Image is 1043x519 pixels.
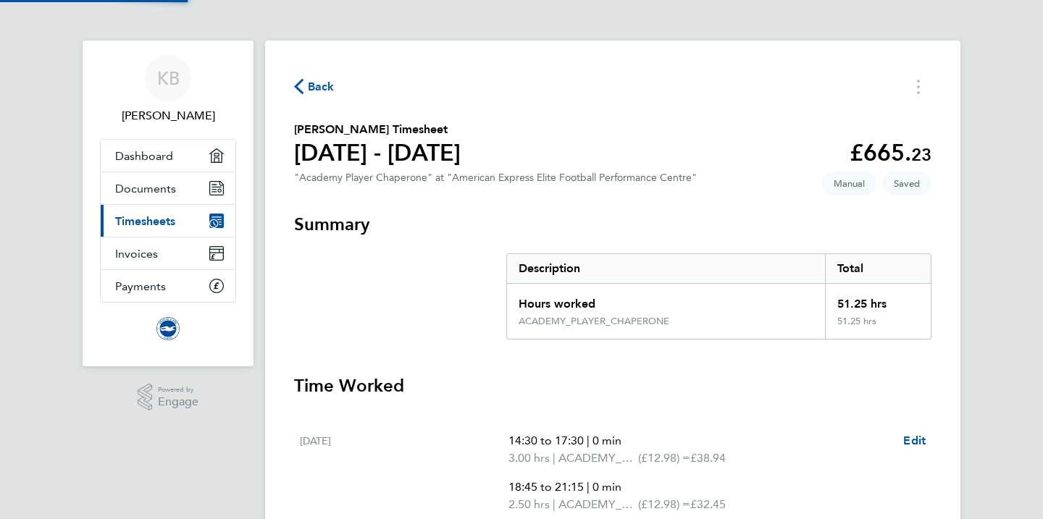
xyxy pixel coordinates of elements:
[690,497,726,511] span: £32.45
[507,254,825,283] div: Description
[100,55,236,125] a: KB[PERSON_NAME]
[115,279,166,293] span: Payments
[294,213,931,236] h3: Summary
[156,317,180,340] img: brightonandhovealbion-logo-retina.png
[157,69,180,88] span: KB
[158,384,198,396] span: Powered by
[115,247,158,261] span: Invoices
[903,434,926,447] span: Edit
[300,432,508,513] div: [DATE]
[508,434,584,447] span: 14:30 to 17:30
[587,480,590,494] span: |
[825,284,931,316] div: 51.25 hrs
[553,497,556,511] span: |
[905,75,931,98] button: Timesheets Menu
[100,107,236,125] span: Katrina Boulton
[101,140,235,172] a: Dashboard
[822,172,876,195] span: This timesheet was manually created.
[115,182,176,195] span: Documents
[690,451,726,465] span: £38.94
[308,78,335,96] span: Back
[101,172,235,204] a: Documents
[558,496,638,513] span: ACADEMY_PLAYER_CHAPERONE
[115,149,173,163] span: Dashboard
[638,451,690,465] span: (£12.98) =
[553,451,556,465] span: |
[101,237,235,269] a: Invoices
[882,172,931,195] span: This timesheet is Saved.
[158,396,198,408] span: Engage
[592,434,621,447] span: 0 min
[294,172,697,184] div: "Academy Player Chaperone" at "American Express Elite Football Performance Centre"
[825,254,931,283] div: Total
[508,451,550,465] span: 3.00 hrs
[519,316,669,327] div: ACADEMY_PLAYER_CHAPERONE
[587,434,590,447] span: |
[100,317,236,340] a: Go to home page
[294,121,461,138] h2: [PERSON_NAME] Timesheet
[101,270,235,302] a: Payments
[508,497,550,511] span: 2.50 hrs
[507,284,825,316] div: Hours worked
[508,480,584,494] span: 18:45 to 21:15
[638,497,690,511] span: (£12.98) =
[592,480,621,494] span: 0 min
[911,144,931,165] span: 23
[850,139,931,166] app-decimal: £665.
[101,205,235,237] a: Timesheets
[294,374,931,397] h3: Time Worked
[903,432,926,450] a: Edit
[825,316,931,339] div: 51.25 hrs
[294,77,335,96] button: Back
[506,253,931,339] div: Summary
[83,41,254,366] nav: Main navigation
[294,138,461,167] h1: [DATE] - [DATE]
[558,450,638,467] span: ACADEMY_PLAYER_CHAPERONE
[138,384,199,411] a: Powered byEngage
[115,214,175,228] span: Timesheets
